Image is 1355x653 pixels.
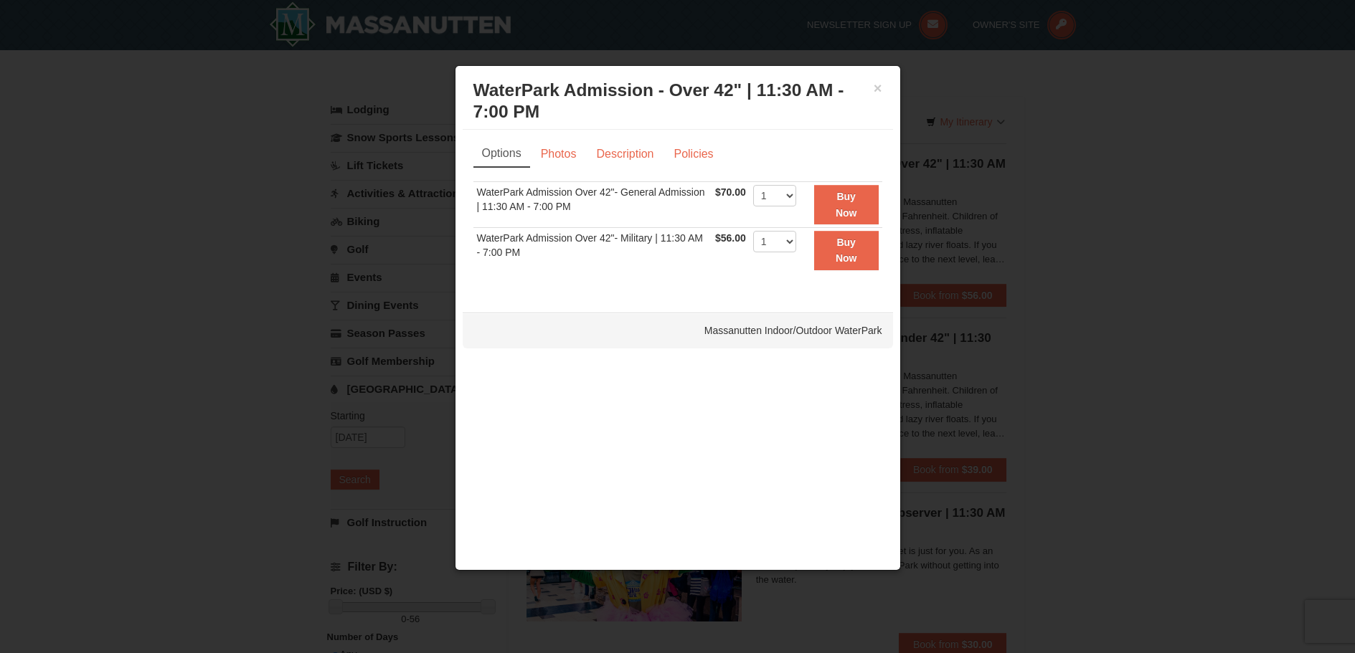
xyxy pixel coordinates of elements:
[814,185,879,224] button: Buy Now
[532,140,586,168] a: Photos
[715,232,746,244] span: $56.00
[463,313,893,348] div: Massanutten Indoor/Outdoor WaterPark
[814,231,879,270] button: Buy Now
[473,80,882,123] h3: WaterPark Admission - Over 42" | 11:30 AM - 7:00 PM
[473,182,712,228] td: WaterPark Admission Over 42"- General Admission | 11:30 AM - 7:00 PM
[874,81,882,95] button: ×
[473,140,530,168] a: Options
[715,186,746,198] span: $70.00
[836,191,857,218] strong: Buy Now
[836,237,857,264] strong: Buy Now
[473,227,712,272] td: WaterPark Admission Over 42"- Military | 11:30 AM - 7:00 PM
[587,140,663,168] a: Description
[664,140,722,168] a: Policies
